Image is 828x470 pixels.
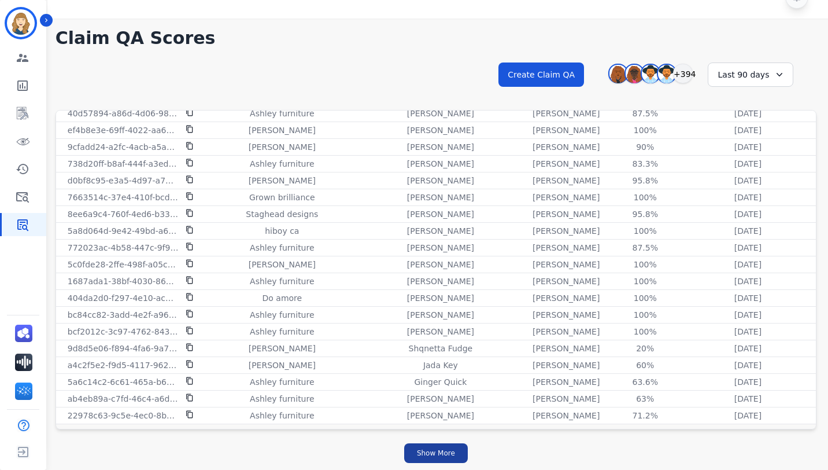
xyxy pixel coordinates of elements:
div: 100% [619,276,671,287]
p: 7663514c-37e4-410f-bcd1-0990f5de6ca6 [68,192,179,203]
p: bcf2012c-3c97-4762-843e-8cebdfcb2e78 [68,326,179,337]
button: Show More [404,443,468,463]
p: bc84cc82-3add-4e2f-a961-ec5d79400d8a [68,309,179,321]
p: [PERSON_NAME] [407,393,474,405]
p: [PERSON_NAME] [533,158,600,170]
div: 87.5% [619,108,671,119]
p: [PERSON_NAME] [407,158,474,170]
div: 71.2% [619,410,671,421]
p: [PERSON_NAME] [533,242,600,254]
div: 90% [619,141,671,153]
h1: Claim QA Scores [56,28,816,49]
p: [PERSON_NAME] [407,292,474,304]
div: 100% [619,124,671,136]
p: [PERSON_NAME] [533,141,600,153]
p: Ashley furniture [250,376,314,388]
p: Grown brilliance [249,192,315,203]
div: Last 90 days [708,63,793,87]
p: [DATE] [734,208,762,220]
p: [DATE] [734,158,762,170]
p: [DATE] [734,242,762,254]
p: [PERSON_NAME] [407,410,474,421]
div: 95.8% [619,175,671,186]
p: [PERSON_NAME] [407,259,474,270]
div: 95.8% [619,208,671,220]
p: 5c0fde28-2ffe-498f-a05c-376e06613d3e [68,259,179,270]
p: [PERSON_NAME] [533,359,600,371]
p: [DATE] [734,259,762,270]
img: Bordered avatar [7,9,35,37]
p: [PERSON_NAME] [407,192,474,203]
p: [PERSON_NAME] [533,410,600,421]
div: 100% [619,292,671,304]
p: [PERSON_NAME] [249,359,316,371]
div: 20% [619,343,671,354]
p: 772023ac-4b58-447c-9f91-ebd4b911498f [68,242,179,254]
p: Do amore [263,292,302,304]
p: 5a8d064d-9e42-49bd-a693-2dc3d20134f8 [68,225,179,237]
p: [PERSON_NAME] [533,343,600,354]
p: [PERSON_NAME] [407,208,474,220]
div: 100% [619,259,671,270]
p: Ashley furniture [250,242,314,254]
p: [PERSON_NAME] [249,343,316,354]
p: [PERSON_NAME] [533,192,600,203]
p: Ashley furniture [250,276,314,287]
p: 40d57894-a86d-4d06-98f8-3594b1300f4f [68,108,179,119]
p: [DATE] [734,376,762,388]
p: [PERSON_NAME] [533,175,600,186]
p: [PERSON_NAME] [533,259,600,270]
p: [DATE] [734,292,762,304]
p: [DATE] [734,141,762,153]
p: 5a6c14c2-6c61-465a-b643-5acfa4ddfee6 [68,376,179,388]
p: [PERSON_NAME] [533,124,600,136]
p: [PERSON_NAME] [533,376,600,388]
p: Ashley furniture [250,309,314,321]
p: Shqnetta Fudge [409,343,473,354]
p: [PERSON_NAME] [407,225,474,237]
div: 63% [619,393,671,405]
p: [PERSON_NAME] [249,141,316,153]
p: Ashley furniture [250,108,314,119]
p: ab4eb89a-c7fd-46c4-a6d9-98ecf8d8a431 [68,393,179,405]
div: 63.6% [619,376,671,388]
div: 87.5% [619,242,671,254]
p: [DATE] [734,410,762,421]
p: [DATE] [734,309,762,321]
p: 404da2d0-f297-4e10-ac74-56925a8f9e2b [68,292,179,304]
p: 22978c63-9c5e-4ec0-8b28-0978215e428e [68,410,179,421]
div: 100% [619,309,671,321]
p: [PERSON_NAME] [249,124,316,136]
p: [PERSON_NAME] [407,108,474,119]
p: [PERSON_NAME] [533,225,600,237]
p: [PERSON_NAME] [533,309,600,321]
div: +394 [673,64,693,83]
p: [PERSON_NAME] [533,326,600,337]
button: Create Claim QA [498,63,584,87]
div: 100% [619,225,671,237]
p: [PERSON_NAME] [249,175,316,186]
p: Ginger Quick [414,376,467,388]
p: [DATE] [734,225,762,237]
p: [PERSON_NAME] [407,124,474,136]
p: a4c2f5e2-f9d5-4117-9620-17e7caba860c [68,359,179,371]
p: ef4b8e3e-69ff-4022-aa6b-a1e5759a8a5a [68,124,179,136]
p: [DATE] [734,359,762,371]
p: [DATE] [734,175,762,186]
p: Ashley furniture [250,393,314,405]
p: [PERSON_NAME] [533,208,600,220]
p: [PERSON_NAME] [407,242,474,254]
p: Jada Key [423,359,458,371]
p: 738d20ff-b8af-444f-a3ed-8e736bd7ecf2 [68,158,179,170]
p: [PERSON_NAME] [407,276,474,287]
div: 83.3% [619,158,671,170]
p: [PERSON_NAME] [407,175,474,186]
p: [PERSON_NAME] [249,259,316,270]
p: Staghead designs [246,208,318,220]
p: 9d8d5e06-f894-4fa6-9a75-e697b1344d69 [68,343,179,354]
p: d0bf8c95-e3a5-4d97-a747-707952e0d708 [68,175,179,186]
p: [PERSON_NAME] [533,292,600,304]
div: 60% [619,359,671,371]
p: [DATE] [734,343,762,354]
p: 9cfadd24-a2fc-4acb-a5aa-8b233b07d69a [68,141,179,153]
